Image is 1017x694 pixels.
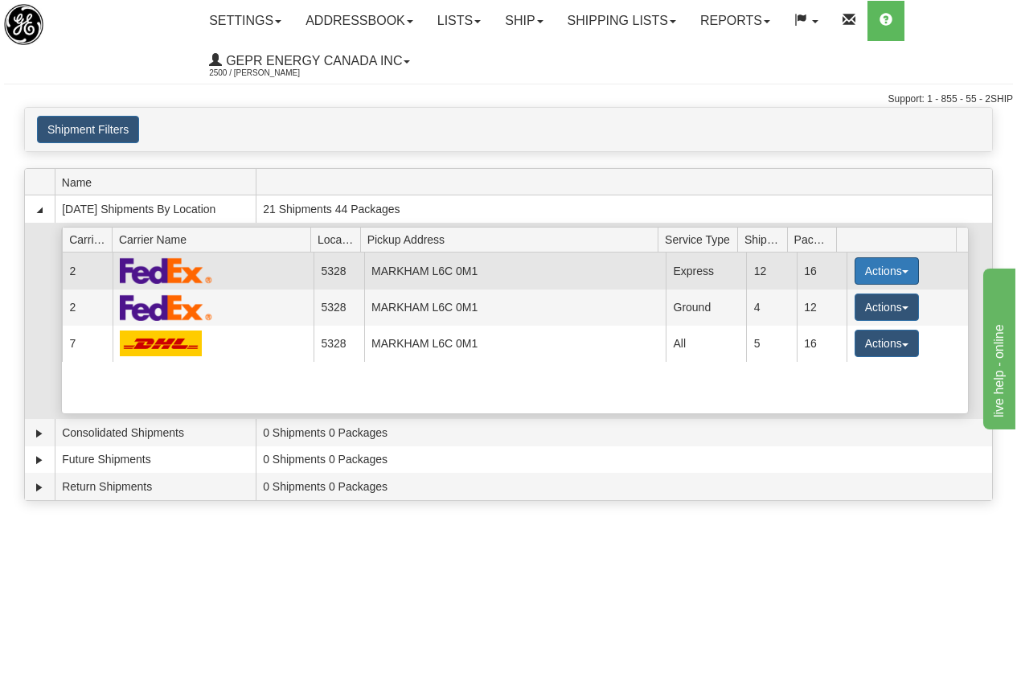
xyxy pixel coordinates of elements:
img: logo2500.jpg [4,4,43,45]
a: Settings [197,1,293,41]
td: 12 [746,253,797,289]
td: 5 [746,326,797,362]
div: Support: 1 - 855 - 55 - 2SHIP [4,92,1013,106]
td: MARKHAM L6C 0M1 [364,290,666,326]
td: 5328 [314,326,364,362]
div: live help - online [12,10,149,29]
button: Actions [855,257,919,285]
td: MARKHAM L6C 0M1 [364,253,666,289]
td: Consolidated Shipments [55,419,256,446]
img: FedEx Express® [120,294,212,321]
td: 7 [62,326,113,362]
span: GEPR Energy Canada Inc [222,54,402,68]
button: Actions [855,294,919,321]
td: Ground [666,290,746,326]
a: Expand [31,452,47,468]
td: Express [666,253,746,289]
span: Name [62,170,256,195]
td: 2 [62,253,113,289]
a: GEPR Energy Canada Inc 2500 / [PERSON_NAME] [197,41,422,81]
a: Reports [688,1,782,41]
td: 5328 [314,253,364,289]
button: Actions [855,330,919,357]
td: 21 Shipments 44 Packages [256,195,992,223]
span: 2500 / [PERSON_NAME] [209,65,330,81]
td: 12 [797,290,847,326]
a: Shipping lists [556,1,688,41]
td: 0 Shipments 0 Packages [256,419,992,446]
span: Carrier Id [69,227,112,252]
a: Expand [31,425,47,441]
img: FedEx Express® [120,257,212,284]
span: Location Id [318,227,360,252]
td: Future Shipments [55,446,256,474]
a: Expand [31,479,47,495]
td: 16 [797,326,847,362]
td: MARKHAM L6C 0M1 [364,326,666,362]
td: Return Shipments [55,473,256,500]
a: Ship [493,1,555,41]
td: 4 [746,290,797,326]
td: All [666,326,746,362]
img: DHL_Worldwide [120,331,202,356]
a: Addressbook [293,1,425,41]
td: 5328 [314,290,364,326]
td: 0 Shipments 0 Packages [256,446,992,474]
iframe: chat widget [980,265,1015,429]
a: Collapse [31,202,47,218]
span: Carrier Name [119,227,310,252]
td: 2 [62,290,113,326]
span: Service Type [665,227,737,252]
span: Packages [794,227,837,252]
a: Lists [425,1,493,41]
td: [DATE] Shipments By Location [55,195,256,223]
span: Shipments [744,227,787,252]
td: 16 [797,253,847,289]
button: Shipment Filters [37,116,139,143]
span: Pickup Address [367,227,658,252]
td: 0 Shipments 0 Packages [256,473,992,500]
